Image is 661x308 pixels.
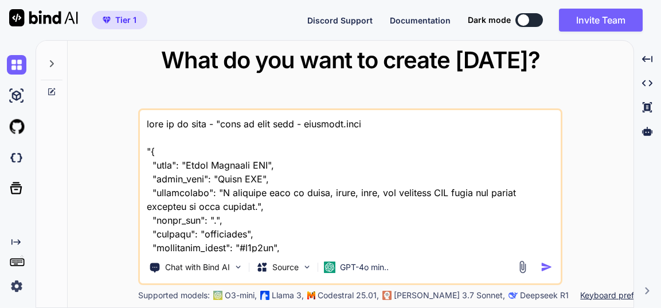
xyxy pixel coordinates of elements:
[340,262,389,273] p: GPT-4o min..
[140,110,561,252] textarea: lore ip do sita - "cons ad elit sedd - eiusmodt.inci "{ "utla": "Etdol Magnaali ENI", "admin_veni...
[541,261,553,273] img: icon
[7,55,26,75] img: chat
[138,290,210,301] p: Supported models:
[307,15,373,25] span: Discord Support
[516,260,529,274] img: attachment
[7,276,26,296] img: settings
[103,17,111,24] img: premium
[225,290,257,301] p: O3-mini,
[9,9,78,26] img: Bind AI
[307,291,315,299] img: Mistral-AI
[520,290,569,301] p: Deepseek R1
[390,14,451,26] button: Documentation
[7,148,26,167] img: darkCloudIdeIcon
[468,14,511,26] span: Dark mode
[233,262,243,272] img: Pick Tools
[260,291,269,300] img: Llama2
[559,9,643,32] button: Invite Team
[7,117,26,137] img: githubLight
[390,15,451,25] span: Documentation
[272,262,299,273] p: Source
[165,262,230,273] p: Chat with Bind AI
[324,262,335,273] img: GPT-4o mini
[213,291,222,300] img: GPT-4
[92,11,147,29] button: premiumTier 1
[318,290,379,301] p: Codestral 25.01,
[382,291,392,300] img: claude
[302,262,312,272] img: Pick Models
[272,290,304,301] p: Llama 3,
[161,46,540,74] span: What do you want to create [DATE]?
[307,14,373,26] button: Discord Support
[394,290,505,301] p: [PERSON_NAME] 3.7 Sonnet,
[7,86,26,106] img: ai-studio
[115,14,136,26] span: Tier 1
[509,291,518,300] img: claude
